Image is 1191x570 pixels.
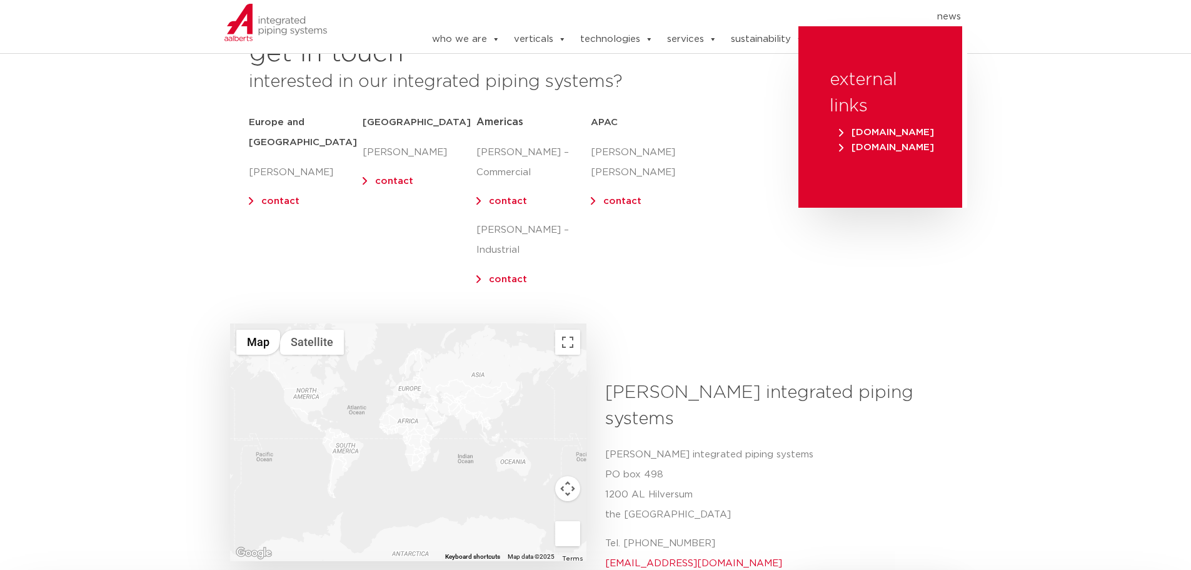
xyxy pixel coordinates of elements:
a: contact [489,196,527,206]
button: Drag Pegman onto the map to open Street View [555,521,580,546]
button: Show street map [236,330,280,355]
h2: get in touch [249,39,404,69]
button: Map camera controls [555,476,580,501]
a: contact [603,196,641,206]
a: sustainability [731,27,804,52]
span: Map data ©2025 [508,553,555,560]
a: news [937,7,961,27]
h5: APAC [591,113,705,133]
h3: interested in our integrated piping systems? [249,69,767,95]
a: contact [489,275,527,284]
a: services [667,27,717,52]
p: [PERSON_NAME] – Commercial [476,143,590,183]
p: [PERSON_NAME] – Industrial [476,220,590,260]
a: technologies [580,27,653,52]
a: [DOMAIN_NAME] [836,128,937,137]
img: Google [233,545,274,561]
strong: Europe and [GEOGRAPHIC_DATA] [249,118,357,147]
h5: [GEOGRAPHIC_DATA] [363,113,476,133]
span: [DOMAIN_NAME] [839,128,934,137]
span: Americas [476,117,523,127]
button: Show satellite imagery [280,330,344,355]
h3: external links [830,67,931,120]
p: [PERSON_NAME] [249,163,363,183]
nav: Menu [394,7,962,27]
a: who we are [432,27,500,52]
a: Open this area in Google Maps (opens a new window) [233,545,274,561]
h3: [PERSON_NAME] integrated piping systems [605,380,952,432]
a: Terms (opens in new tab) [562,556,583,562]
a: [EMAIL_ADDRESS][DOMAIN_NAME] [605,559,782,568]
span: [DOMAIN_NAME] [839,143,934,152]
a: contact [375,176,413,186]
button: Keyboard shortcuts [445,552,500,561]
p: [PERSON_NAME] [363,143,476,163]
p: [PERSON_NAME] integrated piping systems PO box 498 1200 AL Hilversum the [GEOGRAPHIC_DATA] [605,445,952,525]
a: [DOMAIN_NAME] [836,143,937,152]
p: [PERSON_NAME] [PERSON_NAME] [591,143,705,183]
a: verticals [514,27,566,52]
button: Toggle fullscreen view [555,330,580,355]
a: contact [261,196,299,206]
